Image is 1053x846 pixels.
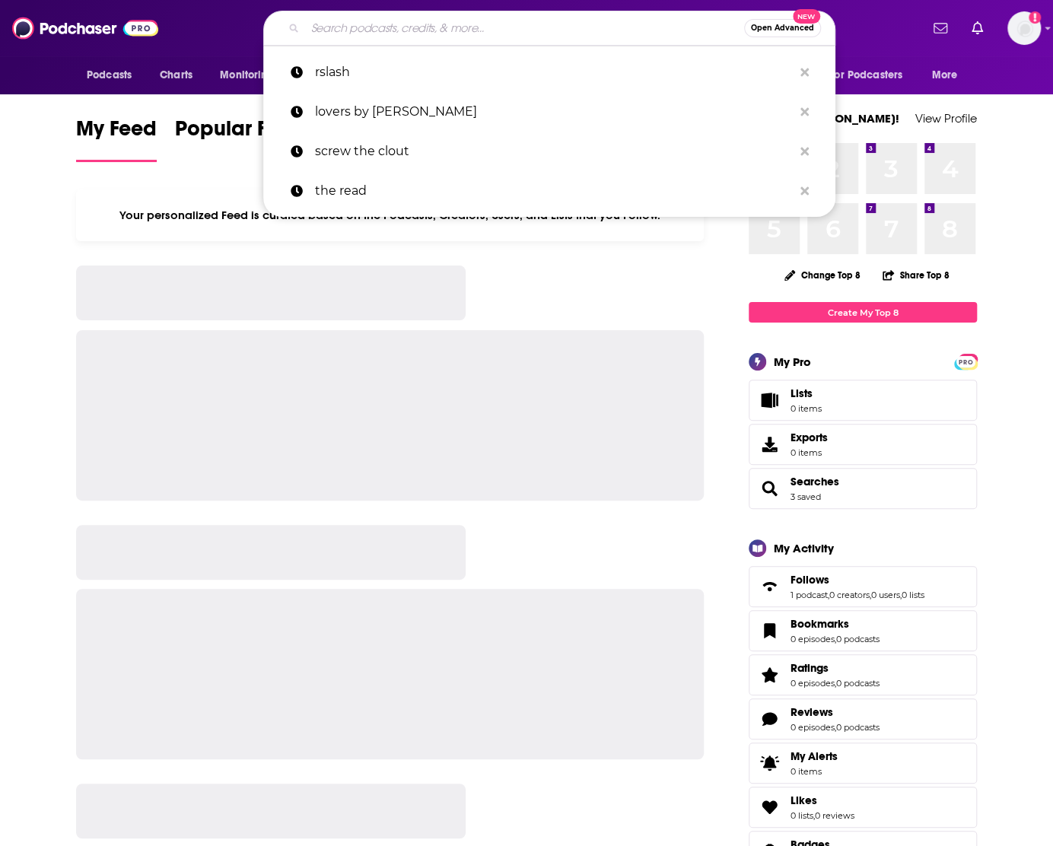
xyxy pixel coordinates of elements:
[754,664,784,685] a: Ratings
[12,14,158,43] img: Podchaser - Follow, Share and Rate Podcasts
[754,390,784,411] span: Lists
[749,566,977,607] span: Follows
[927,15,953,41] a: Show notifications dropdown
[263,92,835,132] a: lovers by [PERSON_NAME]
[956,355,975,367] a: PRO
[315,132,793,171] p: screw the clout
[754,434,784,455] span: Exports
[836,634,880,644] a: 0 podcasts
[76,116,157,151] span: My Feed
[791,766,838,777] span: 0 items
[791,431,828,444] span: Exports
[791,573,829,587] span: Follows
[791,590,828,600] a: 1 podcast
[754,620,784,641] a: Bookmarks
[1007,11,1041,45] span: Logged in as evankrask
[774,355,811,369] div: My Pro
[900,590,902,600] span: ,
[749,380,977,421] a: Lists
[882,260,950,290] button: Share Top 8
[835,722,836,733] span: ,
[829,590,870,600] a: 0 creators
[1007,11,1041,45] img: User Profile
[774,541,834,555] div: My Activity
[921,61,977,90] button: open menu
[791,386,822,400] span: Lists
[791,403,822,414] span: 0 items
[754,797,784,818] a: Likes
[263,52,835,92] a: rslash
[744,19,821,37] button: Open AdvancedNew
[775,266,870,285] button: Change Top 8
[791,722,835,733] a: 0 episodes
[749,610,977,651] span: Bookmarks
[791,705,880,719] a: Reviews
[815,810,854,821] a: 0 reviews
[791,475,839,488] a: Searches
[932,65,958,86] span: More
[966,15,989,41] a: Show notifications dropdown
[791,661,829,675] span: Ratings
[791,617,849,631] span: Bookmarks
[791,810,813,821] a: 0 lists
[791,678,835,689] a: 0 episodes
[791,749,838,763] span: My Alerts
[791,634,835,644] a: 0 episodes
[754,478,784,499] a: Searches
[749,654,977,695] span: Ratings
[791,617,880,631] a: Bookmarks
[902,590,924,600] a: 0 lists
[791,491,821,502] a: 3 saved
[749,743,977,784] a: My Alerts
[749,468,977,509] span: Searches
[749,698,977,739] span: Reviews
[754,576,784,597] a: Follows
[813,810,815,821] span: ,
[749,424,977,465] a: Exports
[220,65,274,86] span: Monitoring
[315,171,793,211] p: the read
[175,116,304,151] span: Popular Feed
[209,61,294,90] button: open menu
[791,794,854,807] a: Likes
[263,132,835,171] a: screw the clout
[829,65,902,86] span: For Podcasters
[956,356,975,367] span: PRO
[749,302,977,323] a: Create My Top 8
[263,11,835,46] div: Search podcasts, credits, & more...
[751,24,814,32] span: Open Advanced
[315,92,793,132] p: lovers by shan
[1029,11,1041,24] svg: Add a profile image
[835,678,836,689] span: ,
[160,65,192,86] span: Charts
[791,573,924,587] a: Follows
[76,116,157,162] a: My Feed
[754,752,784,774] span: My Alerts
[791,705,833,719] span: Reviews
[749,787,977,828] span: Likes
[175,116,304,162] a: Popular Feed
[76,189,704,241] div: Your personalized Feed is curated based on the Podcasts, Creators, Users, and Lists that you Follow.
[836,678,880,689] a: 0 podcasts
[791,386,813,400] span: Lists
[305,16,744,40] input: Search podcasts, credits, & more...
[150,61,202,90] a: Charts
[836,722,880,733] a: 0 podcasts
[791,447,828,458] span: 0 items
[791,661,880,675] a: Ratings
[915,111,977,126] a: View Profile
[87,65,132,86] span: Podcasts
[315,52,793,92] p: rslash
[870,590,871,600] span: ,
[754,708,784,730] a: Reviews
[835,634,836,644] span: ,
[871,590,900,600] a: 0 users
[828,590,829,600] span: ,
[76,61,151,90] button: open menu
[791,794,817,807] span: Likes
[819,61,924,90] button: open menu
